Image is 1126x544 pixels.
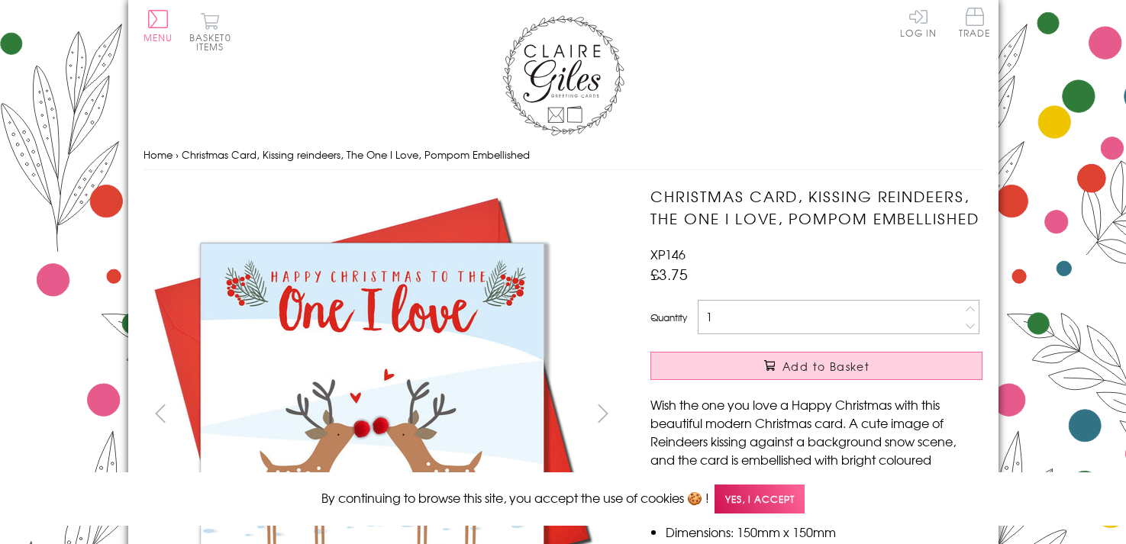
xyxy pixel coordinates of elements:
[666,523,982,541] li: Dimensions: 150mm x 150mm
[144,396,178,430] button: prev
[182,147,530,162] span: Christmas Card, Kissing reindeers, The One I Love, Pompom Embellished
[900,8,937,37] a: Log In
[715,484,805,514] span: Yes, I accept
[650,263,688,285] span: £3.75
[144,140,983,171] nav: breadcrumbs
[144,31,173,44] span: Menu
[959,8,991,40] a: Trade
[782,359,870,374] span: Add to Basket
[650,311,687,324] label: Quantity
[650,245,686,263] span: XP146
[650,185,982,230] h1: Christmas Card, Kissing reindeers, The One I Love, Pompom Embellished
[650,352,982,380] button: Add to Basket
[959,8,991,37] span: Trade
[196,31,231,53] span: 0 items
[586,396,620,430] button: next
[176,147,179,162] span: ›
[650,395,982,505] p: Wish the one you love a Happy Christmas with this beautiful modern Christmas card. A cute image o...
[502,15,624,136] img: Claire Giles Greetings Cards
[144,10,173,42] button: Menu
[189,12,231,51] button: Basket0 items
[144,147,173,162] a: Home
